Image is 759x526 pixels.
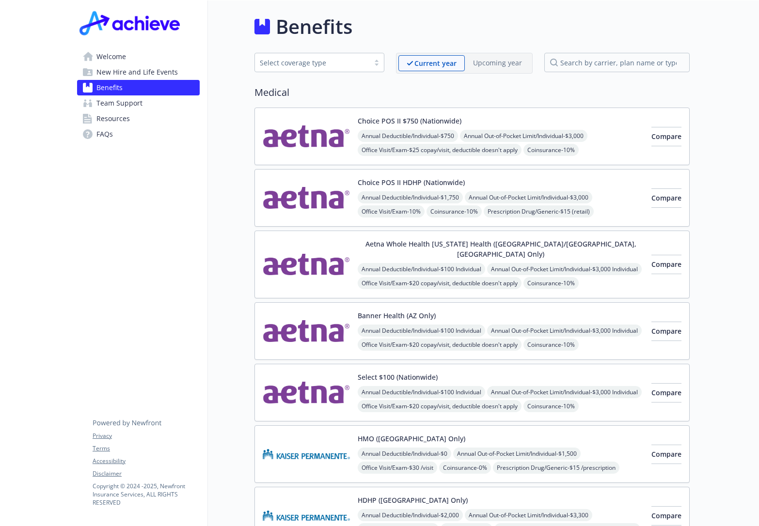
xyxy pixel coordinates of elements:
[358,386,485,398] span: Annual Deductible/Individual - $100 Individual
[93,457,199,465] a: Accessibility
[96,49,126,64] span: Welcome
[651,193,681,202] span: Compare
[358,310,436,321] button: Banner Health (AZ Only)
[358,177,465,187] button: Choice POS II HDHP (Nationwide)
[93,482,199,507] p: Copyright © 2024 - 2025 , Newfront Insurance Services, ALL RIGHTS RESERVED
[487,325,642,337] span: Annual Out-of-Pocket Limit/Individual - $3,000 Individual
[96,80,123,95] span: Benefits
[93,432,199,440] a: Privacy
[77,126,200,142] a: FAQs
[263,310,350,352] img: Aetna Inc carrier logo
[276,12,352,41] h1: Benefits
[358,325,485,337] span: Annual Deductible/Individual - $100 Individual
[358,239,644,259] button: Aetna Whole Health [US_STATE] Health ([GEOGRAPHIC_DATA]/[GEOGRAPHIC_DATA], [GEOGRAPHIC_DATA] Only)
[465,55,530,71] span: Upcoming year
[358,433,465,444] button: HMO ([GEOGRAPHIC_DATA] Only)
[93,469,199,478] a: Disclaimer
[439,462,491,474] span: Coinsurance - 0%
[77,64,200,80] a: New Hire and Life Events
[263,433,350,475] img: Kaiser Permanente Insurance Company carrier logo
[523,339,579,351] span: Coinsurance - 10%
[651,449,681,459] span: Compare
[358,339,522,351] span: Office Visit/Exam - $20 copay/visit, deductible doesn't apply
[460,130,587,142] span: Annual Out-of-Pocket Limit/Individual - $3,000
[358,448,451,460] span: Annual Deductible/Individual - $0
[93,444,199,453] a: Terms
[484,205,594,217] span: Prescription Drug/Generic - $15 (retail)
[263,116,350,157] img: Aetna Inc carrier logo
[523,400,579,412] span: Coinsurance - 10%
[523,277,579,289] span: Coinsurance - 10%
[263,372,350,413] img: Aetna Inc carrier logo
[96,111,130,126] span: Resources
[358,144,522,156] span: Office Visit/Exam - $25 copay/visit, deductible doesn't apply
[358,495,468,505] button: HDHP ([GEOGRAPHIC_DATA] Only)
[651,132,681,141] span: Compare
[651,188,681,208] button: Compare
[651,255,681,274] button: Compare
[358,116,461,126] button: Choice POS II $750 (Nationwide)
[651,445,681,464] button: Compare
[651,260,681,269] span: Compare
[358,400,522,412] span: Office Visit/Exam - $20 copay/visit, deductible doesn't apply
[263,239,350,290] img: Aetna Inc carrier logo
[453,448,581,460] span: Annual Out-of-Pocket Limit/Individual - $1,500
[263,177,350,218] img: Aetna Inc carrier logo
[96,95,142,111] span: Team Support
[414,58,457,68] p: Current year
[358,263,485,275] span: Annual Deductible/Individual - $100 Individual
[358,509,463,521] span: Annual Deductible/Individual - $2,000
[260,58,364,68] div: Select coverage type
[465,509,592,521] span: Annual Out-of-Pocket Limit/Individual - $3,300
[523,144,579,156] span: Coinsurance - 10%
[77,49,200,64] a: Welcome
[651,383,681,402] button: Compare
[358,277,522,289] span: Office Visit/Exam - $20 copay/visit, deductible doesn't apply
[358,130,458,142] span: Annual Deductible/Individual - $750
[651,506,681,526] button: Compare
[96,126,113,142] span: FAQs
[77,95,200,111] a: Team Support
[77,80,200,95] a: Benefits
[358,205,425,217] span: Office Visit/Exam - 10%
[493,462,619,474] span: Prescription Drug/Generic - $15 /prescription
[358,462,437,474] span: Office Visit/Exam - $30 /visit
[651,511,681,520] span: Compare
[651,127,681,146] button: Compare
[487,386,642,398] span: Annual Out-of-Pocket Limit/Individual - $3,000 Individual
[544,53,690,72] input: search by carrier, plan name or type
[254,85,690,100] h2: Medical
[465,191,592,203] span: Annual Out-of-Pocket Limit/Individual - $3,000
[96,64,178,80] span: New Hire and Life Events
[651,326,681,336] span: Compare
[358,191,463,203] span: Annual Deductible/Individual - $1,750
[77,111,200,126] a: Resources
[487,263,642,275] span: Annual Out-of-Pocket Limit/Individual - $3,000 Individual
[358,372,438,382] button: Select $100 (Nationwide)
[651,322,681,341] button: Compare
[473,58,522,68] p: Upcoming year
[427,205,482,217] span: Coinsurance - 10%
[651,388,681,397] span: Compare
